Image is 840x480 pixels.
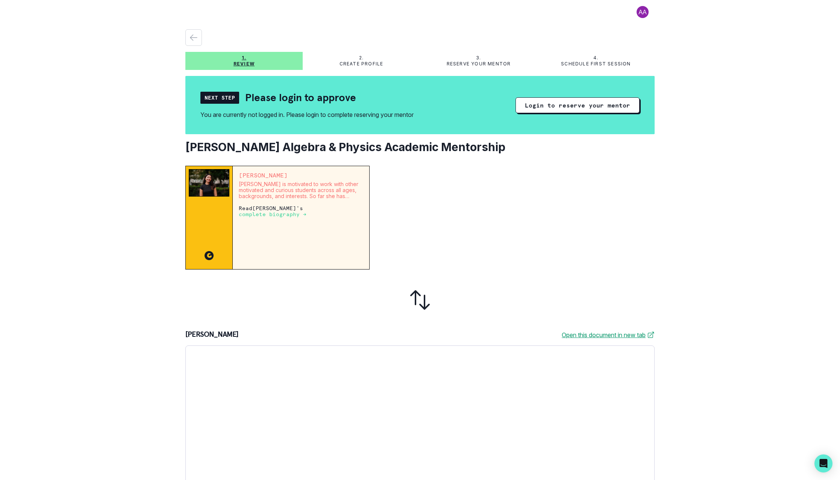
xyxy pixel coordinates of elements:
p: Schedule first session [561,61,631,67]
p: Create profile [340,61,384,67]
div: You are currently not logged in. Please login to complete reserving your mentor [200,110,414,119]
button: profile picture [631,6,655,18]
p: 4. [593,55,598,61]
h2: Please login to approve [245,91,356,104]
button: Login to reserve your mentor [516,97,640,113]
p: Reserve your mentor [447,61,511,67]
p: 3. [476,55,481,61]
a: complete biography → [239,211,306,217]
p: Review [234,61,255,67]
h2: [PERSON_NAME] Algebra & Physics Academic Mentorship [185,140,655,154]
div: Open Intercom Messenger [814,454,832,472]
p: 2. [359,55,364,61]
a: Open this document in new tab [562,330,655,339]
p: [PERSON_NAME] [185,330,239,339]
img: Mentor Image [189,169,229,197]
p: Read [PERSON_NAME] 's [239,205,363,217]
p: 1. [242,55,246,61]
div: Next Step [200,92,239,104]
p: [PERSON_NAME] [239,172,363,178]
img: CC image [205,251,214,260]
p: [PERSON_NAME] is motivated to work with other motivated and curious students across all ages, bac... [239,181,363,199]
